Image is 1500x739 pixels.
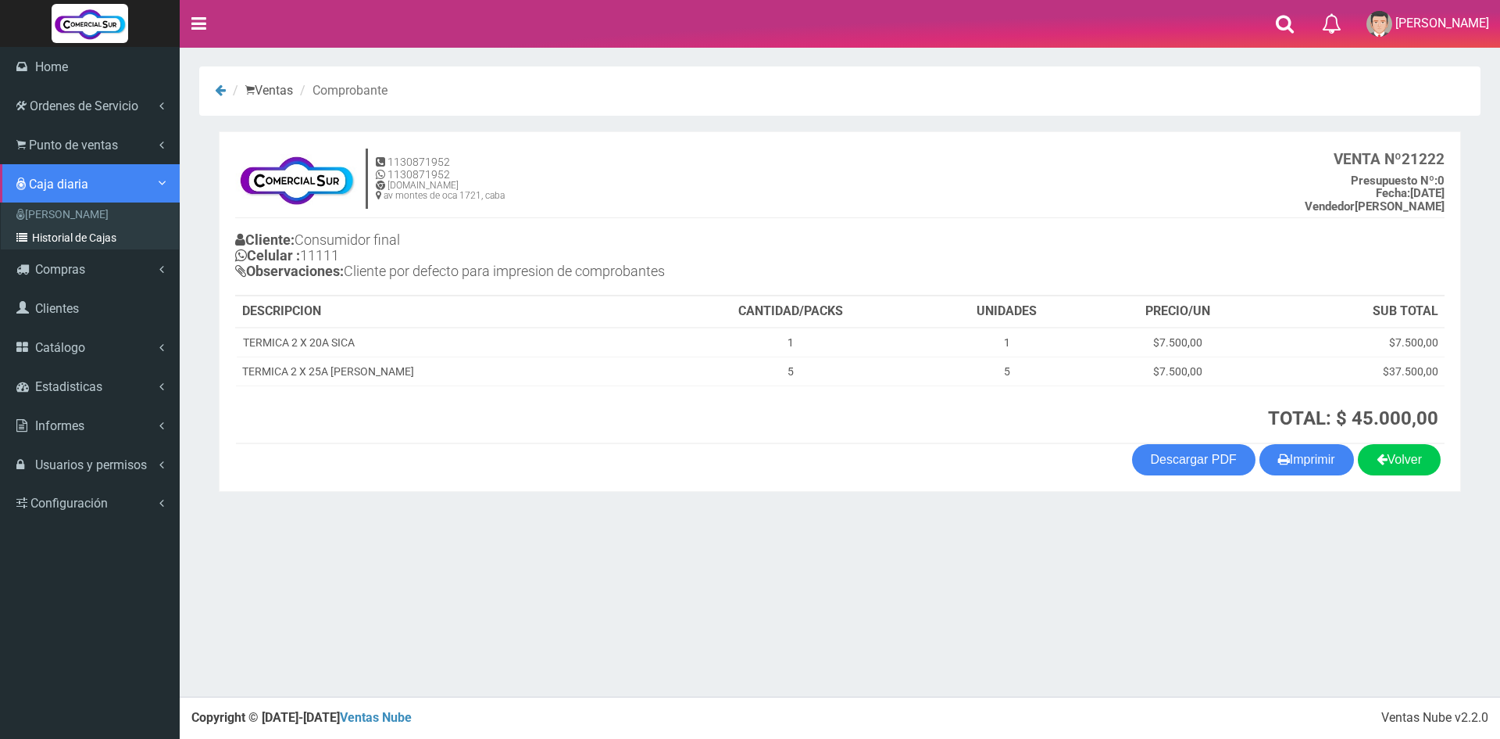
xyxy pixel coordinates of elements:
[229,82,293,100] li: Ventas
[1376,186,1410,200] strong: Fecha:
[1266,296,1445,328] th: SUB TOTAL
[924,296,1090,328] th: UNIDADES
[235,247,300,264] b: Celular :
[35,457,147,472] span: Usuarios y permisos
[35,262,85,277] span: Compras
[924,328,1090,357] td: 1
[1268,407,1438,429] strong: TOTAL: $ 45.000,00
[35,418,84,433] span: Informes
[35,59,68,74] span: Home
[1259,444,1354,475] button: Imprimir
[29,138,118,152] span: Punto de ventas
[52,4,128,43] img: Logo grande
[35,301,79,316] span: Clientes
[656,296,923,328] th: CANTIDAD/PACKS
[30,99,138,113] span: Ordenes de Servicio
[191,710,412,725] strong: Copyright © [DATE]-[DATE]
[1090,357,1266,386] td: $7.500,00
[1334,150,1445,168] b: 21222
[1351,174,1445,188] b: 0
[30,496,108,511] span: Configuración
[376,156,505,181] h5: 1130871952 1130871952
[235,231,295,248] b: Cliente:
[1266,357,1445,386] td: $37.500,00
[235,263,344,279] b: Observaciones:
[1305,199,1355,213] strong: Vendedor
[376,181,505,201] h6: [DOMAIN_NAME] av montes de oca 1721, caba
[236,357,656,386] td: TERMICA 2 X 25A [PERSON_NAME]
[340,710,412,725] a: Ventas Nube
[235,228,840,286] h4: Consumidor final 11111 Cliente por defecto para impresion de comprobantes
[1090,328,1266,357] td: $7.500,00
[1376,186,1445,200] b: [DATE]
[35,340,85,355] span: Catálogo
[5,203,179,226] a: [PERSON_NAME]
[1305,199,1445,213] b: [PERSON_NAME]
[1395,16,1489,30] span: [PERSON_NAME]
[1132,444,1255,475] a: Descargar PDF
[1351,174,1437,188] strong: Presupuesto Nº:
[236,328,656,357] td: TERMICA 2 X 20A SICA
[1090,296,1266,328] th: PRECIO/UN
[924,357,1090,386] td: 5
[29,177,88,192] span: Caja diaria
[235,148,358,210] img: f695dc5f3a855ddc19300c990e0c55a2.jpg
[236,296,656,328] th: DESCRIPCION
[296,82,387,100] li: Comprobante
[1334,150,1402,168] strong: VENTA Nº
[1358,444,1441,475] a: Volver
[1266,328,1445,357] td: $7.500,00
[35,379,102,394] span: Estadisticas
[5,226,179,249] a: Historial de Cajas
[1366,11,1392,37] img: User Image
[656,357,923,386] td: 5
[656,328,923,357] td: 1
[1381,709,1488,727] div: Ventas Nube v2.2.0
